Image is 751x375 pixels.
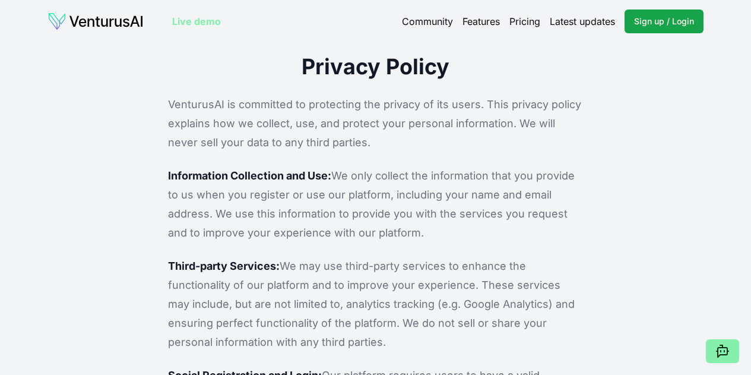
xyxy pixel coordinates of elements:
p: VenturusAI is committed to protecting the privacy of its users. This privacy policy explains how ... [168,95,583,152]
img: logo [47,12,144,31]
a: Features [462,14,500,29]
p: We only collect the information that you provide to us when you register or use our platform, inc... [168,166,583,242]
span: Sign up / Login [634,15,694,27]
a: Pricing [509,14,540,29]
strong: Information Collection and Use: [168,169,331,182]
a: Community [402,14,453,29]
a: Live demo [172,14,221,29]
a: Sign up / Login [625,10,704,33]
a: Latest updates [550,14,615,29]
strong: Third-party Services: [168,260,280,272]
p: We may use third-party services to enhance the functionality of our platform and to improve your ... [168,257,583,352]
h2: Privacy Policy [168,52,583,81]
